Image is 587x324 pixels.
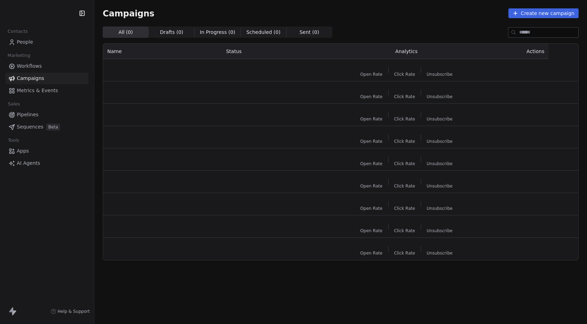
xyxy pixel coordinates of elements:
[394,250,415,256] span: Click Rate
[6,121,88,133] a: SequencesBeta
[103,8,154,18] span: Campaigns
[483,44,549,59] th: Actions
[17,111,38,118] span: Pipelines
[330,44,483,59] th: Analytics
[427,139,452,144] span: Unsubscribe
[17,75,44,82] span: Campaigns
[427,116,452,122] span: Unsubscribe
[360,206,383,211] span: Open Rate
[222,44,330,59] th: Status
[5,26,31,37] span: Contacts
[299,29,319,36] span: Sent ( 0 )
[394,161,415,167] span: Click Rate
[360,94,383,100] span: Open Rate
[394,183,415,189] span: Click Rate
[427,94,452,100] span: Unsubscribe
[6,36,88,48] a: People
[394,228,415,234] span: Click Rate
[6,109,88,120] a: Pipelines
[46,124,60,131] span: Beta
[17,62,42,70] span: Workflows
[360,72,383,77] span: Open Rate
[508,8,579,18] button: Create new campaign
[360,139,383,144] span: Open Rate
[360,228,383,234] span: Open Rate
[427,161,452,167] span: Unsubscribe
[200,29,235,36] span: In Progress ( 0 )
[394,94,415,100] span: Click Rate
[17,160,40,167] span: AI Agents
[427,228,452,234] span: Unsubscribe
[6,60,88,72] a: Workflows
[6,73,88,84] a: Campaigns
[17,38,33,46] span: People
[5,135,22,146] span: Tools
[160,29,183,36] span: Drafts ( 0 )
[360,161,383,167] span: Open Rate
[394,139,415,144] span: Click Rate
[6,85,88,96] a: Metrics & Events
[394,206,415,211] span: Click Rate
[17,87,58,94] span: Metrics & Events
[427,72,452,77] span: Unsubscribe
[5,50,33,61] span: Marketing
[427,206,452,211] span: Unsubscribe
[6,145,88,157] a: Apps
[360,250,383,256] span: Open Rate
[6,157,88,169] a: AI Agents
[17,147,29,155] span: Apps
[103,44,222,59] th: Name
[246,29,281,36] span: Scheduled ( 0 )
[17,123,43,131] span: Sequences
[5,99,23,109] span: Sales
[360,116,383,122] span: Open Rate
[427,250,452,256] span: Unsubscribe
[394,116,415,122] span: Click Rate
[360,183,383,189] span: Open Rate
[58,309,90,314] span: Help & Support
[394,72,415,77] span: Click Rate
[427,183,452,189] span: Unsubscribe
[51,309,90,314] a: Help & Support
